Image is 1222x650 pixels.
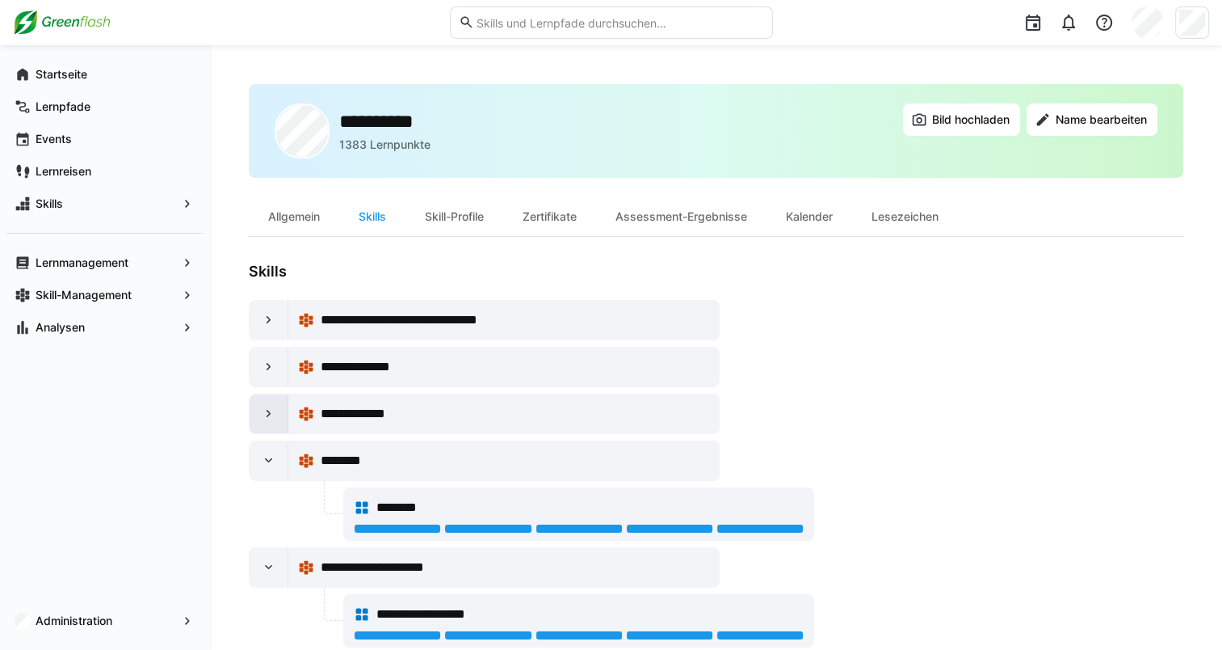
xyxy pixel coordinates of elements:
div: Allgemein [249,197,339,236]
div: Kalender [766,197,852,236]
div: Lesezeichen [852,197,958,236]
div: Zertifikate [503,197,596,236]
span: Bild hochladen [930,112,1012,128]
button: Name bearbeiten [1027,103,1157,136]
div: Assessment-Ergebnisse [596,197,766,236]
h3: Skills [249,263,895,281]
button: Bild hochladen [903,103,1020,136]
span: Name bearbeiten [1053,112,1149,128]
div: Skills [339,197,405,236]
input: Skills und Lernpfade durchsuchen… [474,15,763,30]
p: 1383 Lernpunkte [339,137,430,153]
div: Skill-Profile [405,197,503,236]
